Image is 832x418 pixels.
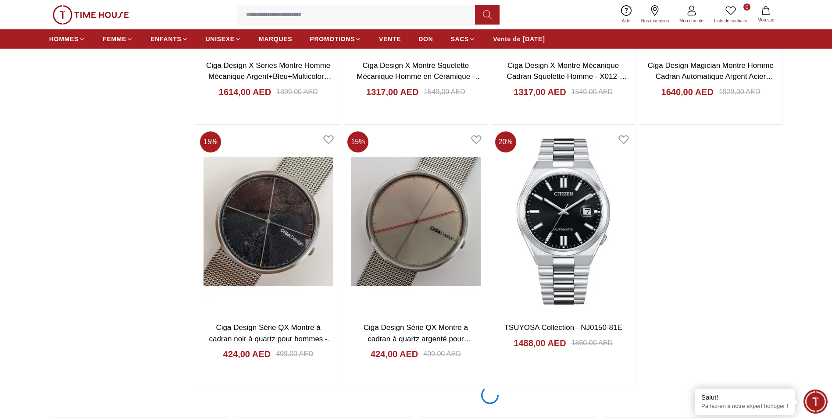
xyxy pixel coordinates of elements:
[276,87,318,97] div: 1899,00 AED
[507,61,627,92] a: Ciga Design X Montre Mécanique Cadran Squelette Homme - X012-PR02-W5PK
[310,35,355,43] span: PROMOTIONS
[206,31,241,47] a: UNISEXE
[344,128,487,315] img: Ciga Design Série QX Montre à cadran à quartz argenté pour hommes - D009-2A-W3
[571,338,613,348] div: 1860,00 AED
[259,35,292,43] span: MARQUES
[571,87,613,97] div: 1549,00 AED
[351,137,359,147] font: 15
[648,61,774,92] a: Ciga Design Magician Montre Homme Cadran Automatique Argent Acier Inoxydable - M051-SS01-W6B
[196,128,340,315] img: Ciga Design Série QX Montre à cadran noir à quartz pour hommes - D009-3A-W3
[219,86,271,98] h4: 1614,00 AED
[492,128,635,315] img: TSUYOSA Collection - NJ0150-81E
[636,4,674,26] a: Nos magasins
[418,35,433,43] span: DON
[743,4,750,11] span: 0
[701,403,788,410] p: Parlez-en à notre expert horloger !
[103,31,133,47] a: FEMME
[371,348,418,360] h4: 424,00 AED
[498,137,506,147] font: 20
[493,31,545,47] a: Vente de [DATE]
[103,35,126,43] span: FEMME
[347,131,368,152] span: %
[364,323,471,354] a: Ciga Design Série QX Montre à cadran à quartz argenté pour hommes - D009-2A-W3
[617,4,636,26] a: Aide
[719,87,760,97] div: 1929,00 AED
[618,18,634,24] span: Aide
[450,35,469,43] span: SACS
[49,31,85,47] a: HOMMES
[206,61,332,103] a: Ciga Design X Series Montre Homme Mécanique Argent+Bleu+Multicolore Cadran Mécanique - X021-TIBU-...
[424,87,465,97] div: 1549,00 AED
[150,31,188,47] a: ENFANTS
[310,31,361,47] a: PROMOTIONS
[638,18,672,24] span: Nos magasins
[423,349,461,359] div: 499,00 AED
[514,86,566,98] h4: 1317,00 AED
[711,18,750,24] span: Liste de souhaits
[661,86,714,98] h4: 1640,00 AED
[379,35,401,43] span: VENTE
[204,137,211,147] font: 15
[206,35,235,43] span: UNISEXE
[754,17,778,23] span: Mon sac
[504,323,622,332] a: TSUYOSA Collection - NJ0150-81E
[366,86,418,98] h4: 1317,00 AED
[200,131,221,152] span: %
[276,349,313,359] div: 499,00 AED
[752,4,779,25] button: Mon sac
[803,390,828,414] div: Chat Widget
[259,31,292,47] a: MARQUES
[701,393,788,402] div: Salut!
[450,31,475,47] a: SACS
[495,131,516,152] span: %
[209,323,335,354] a: Ciga Design Série QX Montre à cadran noir à quartz pour hommes - D009-3A-W3
[709,4,752,26] a: 0Liste de souhaits
[493,35,545,43] span: Vente de [DATE]
[357,61,482,92] a: Ciga Design X Montre Squelette Mécanique Homme en Céramique - X012-WS02-W5WH
[150,35,181,43] span: ENFANTS
[379,31,401,47] a: VENTE
[514,337,566,349] h4: 1488,00 AED
[223,348,271,360] h4: 424,00 AED
[53,5,129,25] img: ...
[49,35,79,43] span: HOMMES
[676,18,707,24] span: Mon compte
[418,31,433,47] a: DON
